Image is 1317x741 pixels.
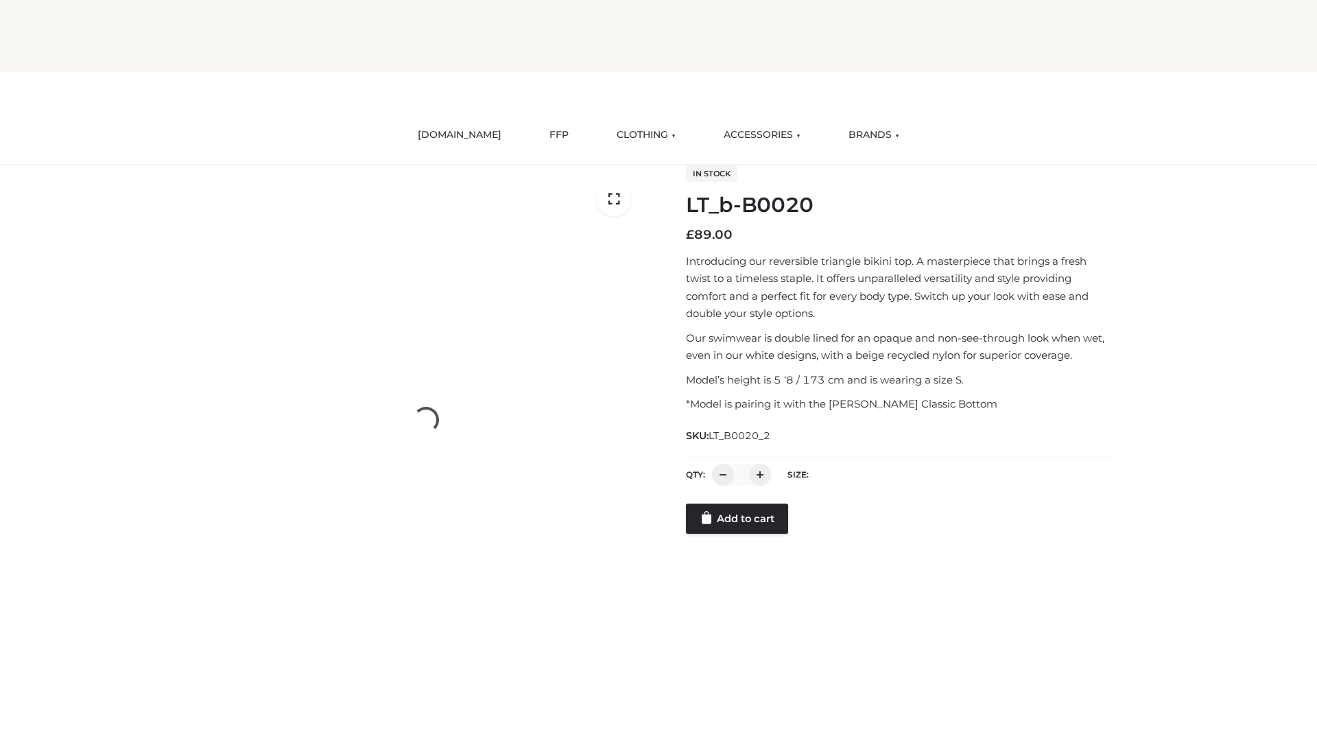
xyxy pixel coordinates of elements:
a: BRANDS [838,120,910,150]
a: FFP [539,120,579,150]
span: SKU: [686,427,772,444]
a: [DOMAIN_NAME] [407,120,512,150]
a: Add to cart [686,504,788,534]
p: Our swimwear is double lined for an opaque and non-see-through look when wet, even in our white d... [686,329,1113,364]
p: Model’s height is 5 ‘8 / 173 cm and is wearing a size S. [686,371,1113,389]
bdi: 89.00 [686,227,733,242]
span: £ [686,227,694,242]
h1: LT_b-B0020 [686,193,1113,217]
label: Size: [787,469,809,480]
span: In stock [686,165,737,182]
p: Introducing our reversible triangle bikini top. A masterpiece that brings a fresh twist to a time... [686,252,1113,322]
span: LT_B0020_2 [709,430,770,442]
label: QTY: [686,469,705,480]
p: *Model is pairing it with the [PERSON_NAME] Classic Bottom [686,395,1113,413]
a: CLOTHING [606,120,686,150]
a: ACCESSORIES [713,120,811,150]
